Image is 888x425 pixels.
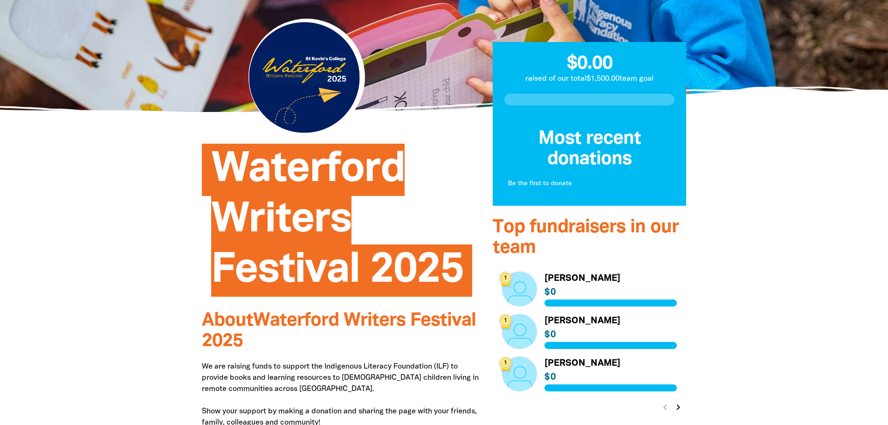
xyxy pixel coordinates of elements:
[202,312,476,350] span: About Waterford Writers Festival 2025
[211,151,463,297] span: Waterford Writers Festival 2025
[493,73,687,84] p: raised of our total $1,500.00 team goal
[499,272,512,284] div: 1
[502,272,677,406] div: Paginated content
[504,129,675,194] div: Donation stream
[499,356,512,369] div: 1
[508,179,671,188] p: Be the first to donate
[672,401,685,414] button: Next page
[673,402,684,413] i: chevron_right
[567,55,613,72] span: $0.00
[499,314,512,327] div: 1
[504,174,675,194] div: Paginated content
[493,219,679,257] span: Top fundraisers in our team
[504,129,675,170] h3: Most recent donations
